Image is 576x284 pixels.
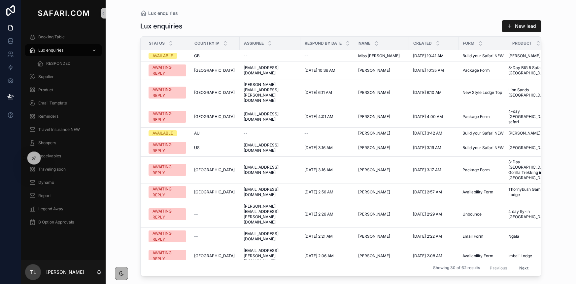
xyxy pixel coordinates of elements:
[244,187,296,197] a: [EMAIL_ADDRESS][DOMAIN_NAME]
[304,68,335,73] span: [DATE] 10:36 AM
[304,145,333,150] span: [DATE] 3:16 AM
[512,41,532,46] span: Product
[244,248,296,264] a: [EMAIL_ADDRESS][PERSON_NAME][DOMAIN_NAME]
[413,41,432,46] span: Created
[304,212,350,217] a: [DATE] 2:26 AM
[462,131,504,136] a: Build your Safari NEW
[152,111,182,123] div: AWAITING REPLY
[194,189,235,195] span: [GEOGRAPHIC_DATA]
[38,193,51,198] span: Report
[149,41,165,46] span: Status
[508,131,555,136] a: [PERSON_NAME]
[358,167,405,173] a: [PERSON_NAME]
[25,44,102,56] a: Lux enquiries
[304,114,333,119] span: [DATE] 4:01 AM
[194,131,200,136] span: AU
[244,231,296,242] span: [EMAIL_ADDRESS][DOMAIN_NAME]
[38,167,66,172] span: Traveling soon
[152,208,182,220] div: AWAITING REPLY
[304,253,334,259] span: [DATE] 2:06 AM
[244,165,296,175] a: [EMAIL_ADDRESS][DOMAIN_NAME]
[508,53,540,59] span: [PERSON_NAME]
[38,101,67,106] span: Email Template
[508,234,555,239] a: Ngala
[304,167,350,173] a: [DATE] 3:16 AM
[358,41,370,46] span: Name
[38,206,63,212] span: Legend Away
[413,131,442,136] span: [DATE] 3:42 AM
[244,53,248,59] span: --
[462,167,490,173] span: Package Form
[304,114,350,119] a: [DATE] 4:01 AM
[304,131,308,136] span: --
[194,114,236,119] a: [GEOGRAPHIC_DATA]
[413,145,441,150] span: [DATE] 3:19 AM
[25,31,102,43] a: Booking Table
[149,130,186,136] a: AVAILABLE
[194,234,198,239] span: --
[358,234,390,239] span: [PERSON_NAME]
[413,253,455,259] a: [DATE] 2:08 AM
[358,68,405,73] a: [PERSON_NAME]
[194,90,236,95] a: [GEOGRAPHIC_DATA]
[304,53,350,59] a: --
[508,253,555,259] a: Imbali Lodge
[194,253,235,259] span: [GEOGRAPHIC_DATA]
[358,189,405,195] a: [PERSON_NAME]
[244,131,248,136] span: --
[413,53,455,59] a: [DATE] 10:41 AM
[304,53,308,59] span: --
[462,253,493,259] span: Availability Form
[508,159,555,181] a: 3-Day [GEOGRAPHIC_DATA] Gorilla Trekking in [GEOGRAPHIC_DATA]
[462,212,482,217] span: Unbounce
[25,110,102,122] a: Reminders
[149,111,186,123] a: AWAITING REPLY
[304,131,350,136] a: --
[358,145,405,150] a: [PERSON_NAME]
[413,212,455,217] a: [DATE] 2:29 AM
[304,253,350,259] a: [DATE] 2:06 AM
[194,189,236,195] a: [GEOGRAPHIC_DATA]
[38,34,65,40] span: Booking Table
[502,20,541,32] a: New lead
[304,145,350,150] a: [DATE] 3:16 AM
[46,61,71,66] span: RESPONDED
[194,212,198,217] span: --
[244,82,296,103] a: [PERSON_NAME][EMAIL_ADDRESS][PERSON_NAME][DOMAIN_NAME]
[244,204,296,225] a: [PERSON_NAME][EMAIL_ADDRESS][PERSON_NAME][DOMAIN_NAME]
[25,97,102,109] a: Email Template
[413,68,455,73] a: [DATE] 10:35 AM
[38,87,53,93] span: Product
[358,114,405,119] a: [PERSON_NAME]
[462,68,490,73] span: Package Form
[149,208,186,220] a: AWAITING REPLY
[38,114,58,119] span: Reminders
[38,127,80,132] span: Travel Insurance NEW
[148,10,178,17] span: Lux enquiries
[152,164,182,176] div: AWAITING REPLY
[413,234,442,239] span: [DATE] 2:22 AM
[508,187,555,197] a: Thornybush Game Lodge
[38,220,74,225] span: B Option Approvals
[25,150,102,162] a: Receivables
[413,167,455,173] a: [DATE] 3:17 AM
[508,65,555,76] a: 3-Day BIG 5 Safari near [GEOGRAPHIC_DATA]
[358,90,390,95] span: [PERSON_NAME]
[304,167,333,173] span: [DATE] 3:16 AM
[508,109,555,125] span: 4-day [GEOGRAPHIC_DATA] safari
[140,10,178,17] a: Lux enquiries
[413,234,455,239] a: [DATE] 2:22 AM
[358,131,405,136] a: [PERSON_NAME]
[25,163,102,175] a: Traveling soon
[244,142,296,153] a: [EMAIL_ADDRESS][DOMAIN_NAME]
[25,84,102,96] a: Product
[152,230,182,242] div: AWAITING REPLY
[152,250,182,262] div: AWAITING REPLY
[152,64,182,76] div: AWAITING REPLY
[508,234,519,239] span: Ngala
[462,145,504,150] span: Build your Safari NEW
